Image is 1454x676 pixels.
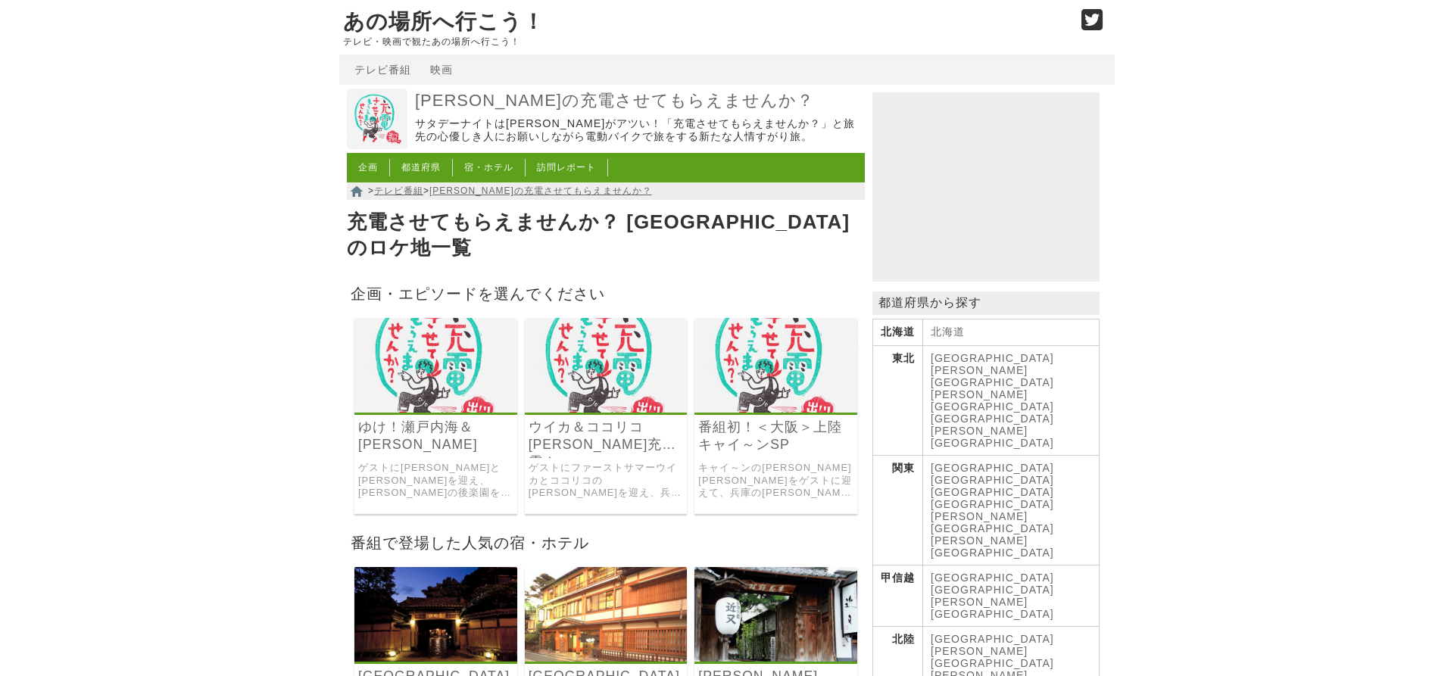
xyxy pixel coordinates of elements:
a: [PERSON_NAME] [931,534,1028,547]
a: 宿・ホテル [464,162,513,173]
h2: 企画・エピソードを選んでください [347,280,865,307]
a: キャイ～ンの[PERSON_NAME] [PERSON_NAME]をゲストに迎えて、兵庫の[PERSON_NAME]から[GEOGRAPHIC_DATA]の[PERSON_NAME][GEOGR... [698,462,853,500]
a: ゆけ！瀬戸内海＆[PERSON_NAME] [358,419,513,453]
p: 都道府県から探す [872,291,1100,315]
a: 城崎温泉 旅館つたや [525,651,688,664]
p: サタデーナイトは[PERSON_NAME]がアツい！「充電させてもらえませんか？」と旅先の心優しき人にお願いしながら電動バイクで旅をする新たな人情すがり旅。 [415,117,861,144]
a: [PERSON_NAME][GEOGRAPHIC_DATA] [931,364,1054,388]
a: [PERSON_NAME][GEOGRAPHIC_DATA] [931,596,1054,620]
a: 出川哲朗の充電させてもらえませんか？ [347,139,407,151]
a: 企画 [358,162,378,173]
th: 北海道 [873,319,923,346]
a: 丹波篠山 近又 [694,651,857,664]
a: [PERSON_NAME]の充電させてもらえませんか？ [429,185,652,196]
h1: 充電させてもらえませんか？ [GEOGRAPHIC_DATA]のロケ地一覧 [347,206,865,265]
a: [GEOGRAPHIC_DATA] [931,413,1054,425]
a: [GEOGRAPHIC_DATA] [931,498,1054,510]
a: 出川哲朗の充電させてもらえませんか？ 瀬戸内海！岡山から日本のエーゲ海”牛窓”経由でゴールは忠巨倉のパワスポ”赤穗大石神社”ですが海の幸がウマすぎてヤバいよヤバいよSP [354,402,517,415]
a: [GEOGRAPHIC_DATA] [931,474,1054,486]
a: Twitter (@go_thesights) [1081,18,1103,31]
a: [GEOGRAPHIC_DATA] [931,352,1054,364]
a: [GEOGRAPHIC_DATA] [931,486,1054,498]
h2: 番組で登場した人気の宿・ホテル [347,529,865,556]
a: 城崎温泉 西村屋本館 [354,651,517,664]
a: 出川哲朗の充電させてもらえませんか？ ”カニ天国”香住港から伊根の舟屋まわって日本海をズズーッと131キロ！ゴールは絶景の天橋立ですがウイカが初バイク旅で大興奮！ヤバいよヤバいよSP [525,402,688,415]
a: 都道府県 [401,162,441,173]
a: 映画 [430,64,453,76]
a: テレビ番組 [354,64,411,76]
a: 北海道 [931,326,965,338]
a: あの場所へ行こう！ [343,10,544,33]
img: 丹波篠山 近又 [694,567,857,662]
a: [PERSON_NAME][GEOGRAPHIC_DATA] [931,388,1054,413]
a: ゲストに[PERSON_NAME]と[PERSON_NAME]を迎え、[PERSON_NAME]の後楽園を出発して、兵庫の赤穗[PERSON_NAME]神社を目指した[PERSON_NAME]の旅。 [358,462,513,500]
img: 出川哲朗の充電させてもらえませんか？ ”カニ天国”香住港から伊根の舟屋まわって日本海をズズーッと131キロ！ゴールは絶景の天橋立ですがウイカが初バイク旅で大興奮！ヤバいよヤバいよSP [525,318,688,413]
a: [GEOGRAPHIC_DATA] [931,633,1054,645]
a: [PERSON_NAME]の充電させてもらえませんか？ [415,90,861,112]
img: 出川哲朗の充電させてもらえませんか？ 行くぞ”大阪”初上陸！天空の竹田城から丹波篠山ぬけてノスタルジック街道113㌔！松茸に但馬牛！黒豆に栗！美味しいモノだらけでキャイ～ンが大興奮！ヤバいよ²SP [694,318,857,413]
a: 訪問レポート [537,162,596,173]
img: 城崎温泉 旅館つたや [525,567,688,662]
a: [GEOGRAPHIC_DATA] [931,584,1054,596]
img: 城崎温泉 西村屋本館 [354,567,517,662]
a: [PERSON_NAME][GEOGRAPHIC_DATA] [931,645,1054,669]
th: 甲信越 [873,565,923,627]
img: 出川哲朗の充電させてもらえませんか？ [347,89,407,149]
a: ウイカ＆ココリコ[PERSON_NAME]充電！[GEOGRAPHIC_DATA] [529,419,684,453]
th: 東北 [873,346,923,456]
a: [GEOGRAPHIC_DATA] [931,462,1054,474]
p: テレビ・映画で観たあの場所へ行こう！ [343,36,1066,47]
a: テレビ番組 [374,185,423,196]
a: [PERSON_NAME][GEOGRAPHIC_DATA] [931,510,1054,534]
a: [GEOGRAPHIC_DATA] [931,572,1054,584]
img: 出川哲朗の充電させてもらえませんか？ 瀬戸内海！岡山から日本のエーゲ海”牛窓”経由でゴールは忠巨倉のパワスポ”赤穗大石神社”ですが海の幸がウマすぎてヤバいよヤバいよSP [354,318,517,413]
a: ゲストにファーストサマーウイカとココリコの[PERSON_NAME]を迎え、兵庫の[GEOGRAPHIC_DATA]から[GEOGRAPHIC_DATA]の天橋立を目指した旅。 [529,462,684,500]
nav: > > [347,182,865,200]
a: [PERSON_NAME][GEOGRAPHIC_DATA] [931,425,1054,449]
th: 関東 [873,456,923,565]
a: 番組初！＜大阪＞上陸キャイ～ンSP [698,419,853,453]
a: 出川哲朗の充電させてもらえませんか？ 行くぞ”大阪”初上陸！天空の竹田城から丹波篠山ぬけてノスタルジック街道113㌔！松茸に但馬牛！黒豆に栗！美味しいモノだらけでキャイ～ンが大興奮！ヤバいよ²SP [694,402,857,415]
iframe: Advertisement [872,92,1100,282]
a: [GEOGRAPHIC_DATA] [931,547,1054,559]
